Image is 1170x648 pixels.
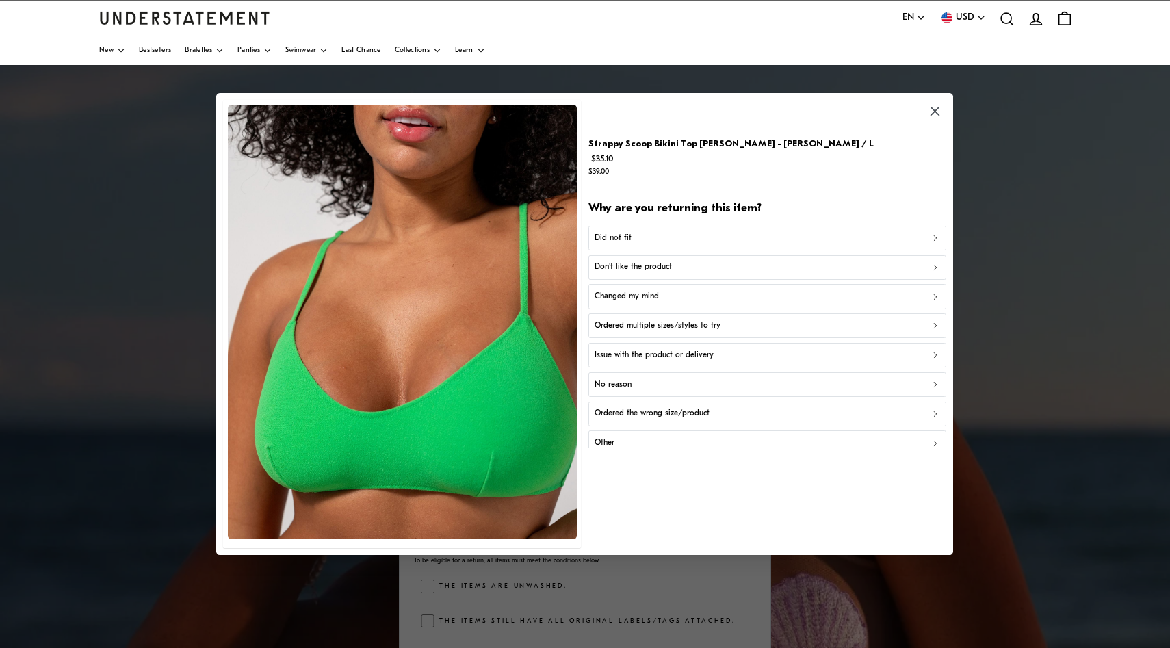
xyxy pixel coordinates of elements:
a: Bralettes [185,36,224,65]
p: Ordered the wrong size/product [595,407,710,420]
span: Bralettes [185,47,212,54]
button: Ordered multiple sizes/styles to try [588,313,946,338]
p: No reason [595,378,632,391]
strike: $39.00 [588,168,609,176]
p: Strappy Scoop Bikini Top [PERSON_NAME] - [PERSON_NAME] / L [588,137,874,151]
span: Swimwear [285,47,316,54]
button: Other [588,430,946,455]
span: Bestsellers [139,47,171,54]
p: Issue with the product or delivery [595,349,714,362]
button: USD [939,10,986,25]
button: Ordered the wrong size/product [588,402,946,426]
button: Changed my mind [588,284,946,309]
p: $35.10 [588,152,874,179]
span: Last Chance [341,47,380,54]
a: Swimwear [285,36,328,65]
p: Did not fit [595,232,632,245]
a: Last Chance [341,36,380,65]
span: EN [902,10,914,25]
a: Understatement Homepage [99,12,270,24]
span: Panties [237,47,260,54]
button: No reason [588,372,946,397]
p: Ordered multiple sizes/styles to try [595,320,720,333]
span: Learn [455,47,473,54]
p: Don't like the product [595,261,672,274]
p: Other [595,437,614,450]
a: Learn [455,36,485,65]
span: Collections [395,47,430,54]
a: Collections [395,36,441,65]
img: StrappyScoopBikiniTopKellyGreen-KGTE-BRA-110-1.jpg [228,105,577,539]
button: EN [902,10,926,25]
a: New [99,36,125,65]
p: Changed my mind [595,290,659,303]
span: New [99,47,114,54]
a: Bestsellers [139,36,171,65]
a: Panties [237,36,272,65]
h2: Why are you returning this item? [588,201,946,217]
span: USD [956,10,974,25]
button: Issue with the product or delivery [588,343,946,367]
button: Don't like the product [588,255,946,280]
button: Did not fit [588,226,946,250]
